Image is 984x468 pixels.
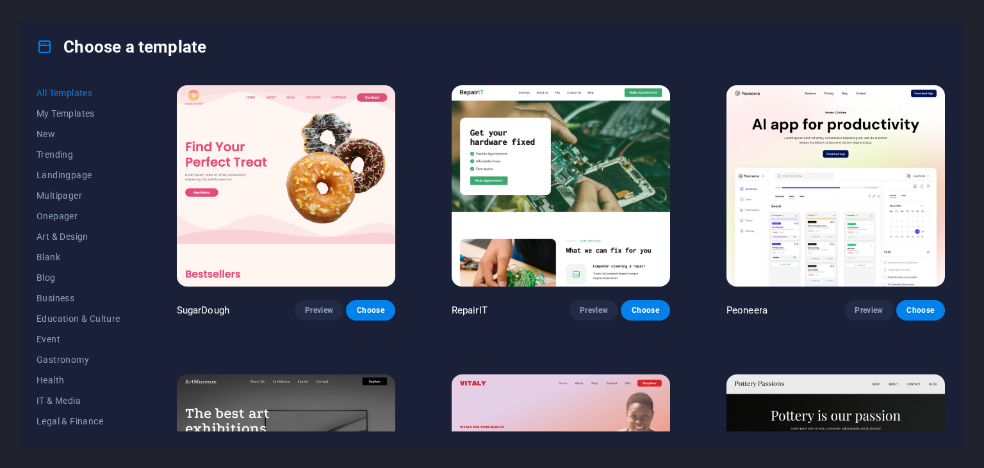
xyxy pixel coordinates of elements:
[37,83,120,103] button: All Templates
[37,170,120,180] span: Landingpage
[37,313,120,324] span: Education & Culture
[631,305,659,315] span: Choose
[37,108,120,119] span: My Templates
[37,411,120,431] button: Legal & Finance
[37,88,120,98] span: All Templates
[37,349,120,370] button: Gastronomy
[906,305,935,315] span: Choose
[346,300,395,321] button: Choose
[37,206,120,226] button: Onepager
[37,231,120,242] span: Art & Design
[37,252,120,262] span: Blank
[37,308,120,329] button: Education & Culture
[37,226,120,247] button: Art & Design
[356,305,384,315] span: Choose
[726,85,945,287] img: Peoneera
[855,305,883,315] span: Preview
[37,267,120,288] button: Blog
[452,85,670,287] img: RepairIT
[37,355,120,365] span: Gastronomy
[177,304,229,317] p: SugarDough
[305,305,333,315] span: Preview
[37,124,120,144] button: New
[37,37,206,57] h4: Choose a template
[37,144,120,165] button: Trending
[844,300,893,321] button: Preview
[37,165,120,185] button: Landingpage
[37,272,120,283] span: Blog
[37,329,120,349] button: Event
[37,247,120,267] button: Blank
[37,190,120,201] span: Multipager
[37,185,120,206] button: Multipager
[177,85,395,287] img: SugarDough
[37,149,120,160] span: Trending
[726,304,767,317] p: Peoneera
[37,370,120,390] button: Health
[37,375,120,385] span: Health
[37,211,120,221] span: Onepager
[295,300,343,321] button: Preview
[452,304,488,317] p: RepairIT
[580,305,608,315] span: Preview
[37,396,120,406] span: IT & Media
[37,293,120,303] span: Business
[37,334,120,344] span: Event
[37,129,120,139] span: New
[37,288,120,308] button: Business
[570,300,618,321] button: Preview
[37,416,120,426] span: Legal & Finance
[896,300,945,321] button: Choose
[621,300,669,321] button: Choose
[37,390,120,411] button: IT & Media
[37,103,120,124] button: My Templates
